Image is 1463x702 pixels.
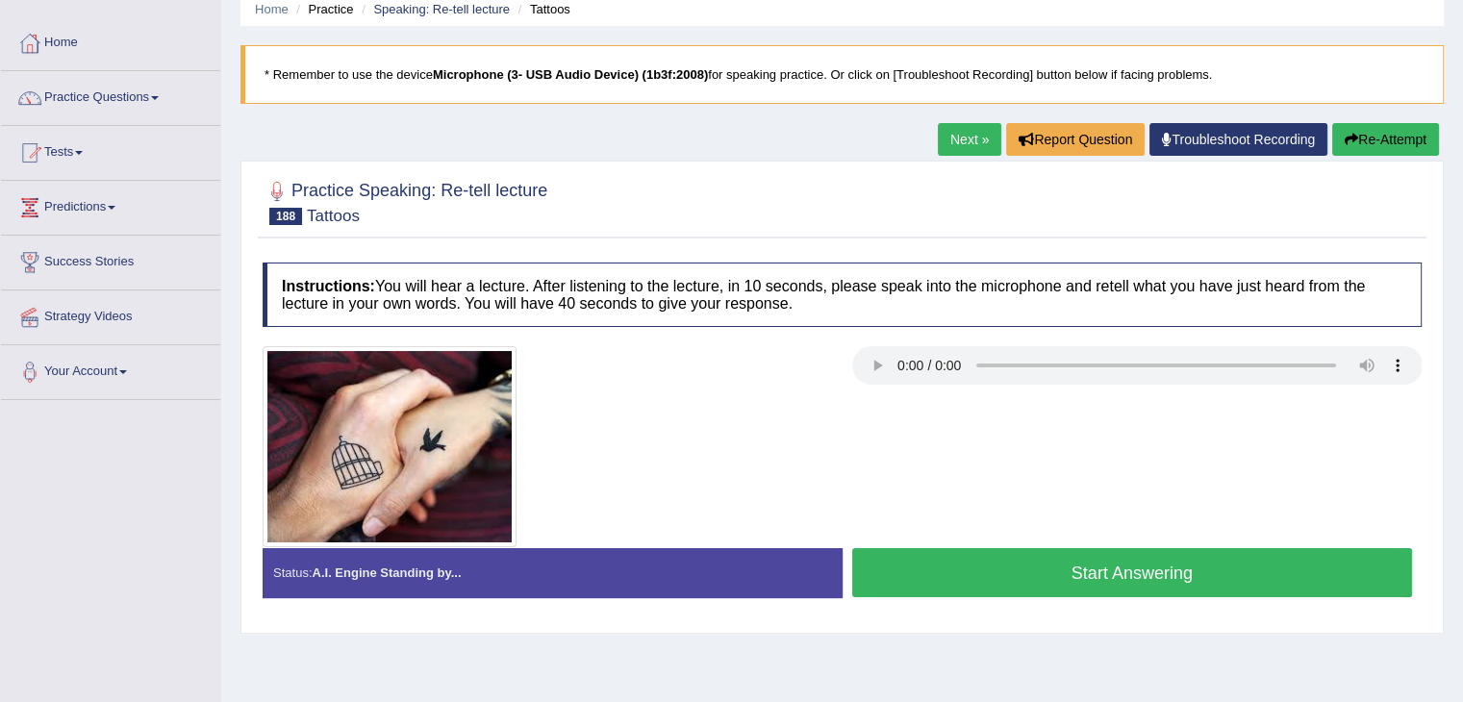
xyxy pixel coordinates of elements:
[263,177,547,225] h2: Practice Speaking: Re-tell lecture
[312,565,461,580] strong: A.I. Engine Standing by...
[263,263,1422,327] h4: You will hear a lecture. After listening to the lecture, in 10 seconds, please speak into the mic...
[1006,123,1145,156] button: Report Question
[1,126,220,174] a: Tests
[269,208,302,225] span: 188
[282,278,375,294] b: Instructions:
[1149,123,1327,156] a: Troubleshoot Recording
[1332,123,1439,156] button: Re-Attempt
[255,2,289,16] a: Home
[1,290,220,338] a: Strategy Videos
[373,2,510,16] a: Speaking: Re-tell lecture
[433,67,708,82] b: Microphone (3- USB Audio Device) (1b3f:2008)
[240,45,1444,104] blockquote: * Remember to use the device for speaking practice. Or click on [Troubleshoot Recording] button b...
[1,236,220,284] a: Success Stories
[938,123,1001,156] a: Next »
[1,71,220,119] a: Practice Questions
[307,207,360,225] small: Tattoos
[852,548,1413,597] button: Start Answering
[1,345,220,393] a: Your Account
[263,548,843,597] div: Status:
[1,181,220,229] a: Predictions
[1,16,220,64] a: Home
